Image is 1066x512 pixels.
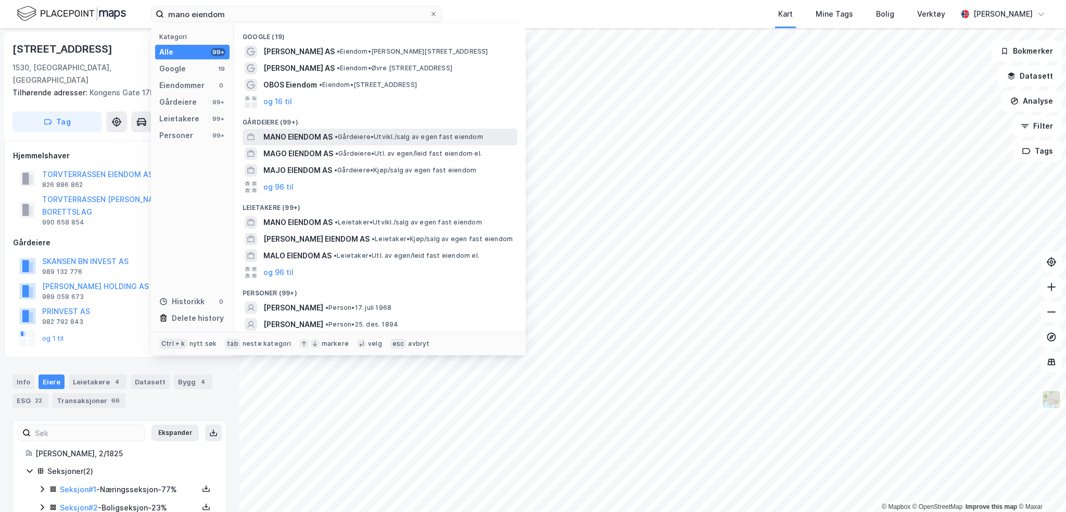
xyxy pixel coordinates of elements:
[1001,91,1062,111] button: Analyse
[69,374,126,389] div: Leietakere
[335,149,482,158] span: Gårdeiere • Utl. av egen/leid fast eiendom el.
[60,503,98,512] a: Seksjon#2
[211,131,225,140] div: 99+
[33,395,44,406] div: 22
[912,503,963,510] a: OpenStreetMap
[322,340,349,348] div: markere
[876,8,894,20] div: Bolig
[159,96,197,108] div: Gårdeiere
[42,293,84,301] div: 989 058 673
[159,46,173,58] div: Alle
[42,181,83,189] div: 826 886 862
[42,218,84,227] div: 990 658 854
[159,113,199,125] div: Leietakere
[1014,462,1066,512] div: Kontrollprogram for chat
[60,483,198,496] div: - Næringsseksjon - 77%
[263,95,292,108] button: og 16 til
[17,5,126,23] img: logo.f888ab2527a4732fd821a326f86c7f29.svg
[159,129,193,142] div: Personer
[335,133,483,141] span: Gårdeiere • Utvikl./salg av egen fast eiendom
[13,149,226,162] div: Hjemmelshaver
[998,66,1062,86] button: Datasett
[337,47,488,56] span: Eiendom • [PERSON_NAME][STREET_ADDRESS]
[966,503,1017,510] a: Improve this map
[159,339,187,349] div: Ctrl + k
[12,393,48,408] div: ESG
[390,339,407,349] div: esc
[335,218,482,227] span: Leietaker • Utvikl./salg av egen fast eiendom
[12,111,102,132] button: Tag
[335,133,338,141] span: •
[211,115,225,123] div: 99+
[12,374,34,389] div: Info
[131,374,170,389] div: Datasett
[325,304,391,312] span: Person • 17. juli 1968
[39,374,65,389] div: Eiere
[334,166,337,174] span: •
[198,377,208,387] div: 4
[992,41,1062,61] button: Bokmerker
[217,297,225,306] div: 0
[263,216,333,229] span: MANO EIENDOM AS
[60,485,96,494] a: Seksjon#1
[42,268,82,276] div: 989 132 776
[1014,462,1066,512] iframe: Chat Widget
[263,266,294,279] button: og 96 til
[319,81,322,89] span: •
[1042,390,1061,409] img: Z
[372,235,375,243] span: •
[159,79,205,92] div: Eiendommer
[319,81,417,89] span: Eiendom • [STREET_ADDRESS]
[53,393,126,408] div: Transaksjoner
[334,166,476,174] span: Gårdeiere • Kjøp/salg av egen fast eiendom
[334,252,479,260] span: Leietaker • Utl. av egen/leid fast eiendom el.
[217,65,225,73] div: 19
[12,86,219,99] div: Kongens Gate 17b
[225,339,240,349] div: tab
[42,318,83,326] div: 982 792 843
[263,45,335,58] span: [PERSON_NAME] AS
[263,318,323,331] span: [PERSON_NAME]
[917,8,945,20] div: Verktøy
[337,64,340,72] span: •
[335,218,338,226] span: •
[35,447,214,460] div: [PERSON_NAME], 2/1825
[263,181,294,193] button: og 96 til
[234,110,526,129] div: Gårdeiere (99+)
[335,149,338,157] span: •
[109,395,122,406] div: 66
[973,8,1033,20] div: [PERSON_NAME]
[263,79,317,91] span: OBOS Eiendom
[172,312,224,324] div: Delete history
[263,131,333,143] span: MANO EIENDOM AS
[263,249,332,262] span: MALO EIENDOM AS
[164,6,429,22] input: Søk på adresse, matrikkel, gårdeiere, leietakere eller personer
[372,235,513,243] span: Leietaker • Kjøp/salg av egen fast eiendom
[174,374,212,389] div: Bygg
[234,24,526,43] div: Google (19)
[234,281,526,299] div: Personer (99+)
[263,233,370,245] span: [PERSON_NAME] EIENDOM AS
[778,8,793,20] div: Kart
[12,41,115,57] div: [STREET_ADDRESS]
[159,295,205,308] div: Historikk
[12,88,90,97] span: Tilhørende adresser:
[368,340,382,348] div: velg
[263,147,333,160] span: MAGO EIENDOM AS
[882,503,910,510] a: Mapbox
[334,252,337,259] span: •
[1012,116,1062,136] button: Filter
[159,63,186,75] div: Google
[325,320,398,329] span: Person • 25. des. 1894
[816,8,853,20] div: Mine Tags
[151,424,199,441] button: Ekspander
[263,62,335,74] span: [PERSON_NAME] AS
[31,425,145,441] input: Søk
[211,48,225,56] div: 99+
[337,47,340,55] span: •
[1013,141,1062,161] button: Tags
[243,340,291,348] div: neste kategori
[217,81,225,90] div: 0
[325,320,328,328] span: •
[159,33,230,41] div: Kategori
